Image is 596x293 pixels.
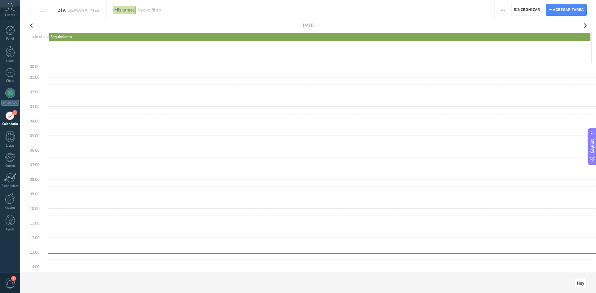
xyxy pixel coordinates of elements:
[27,64,39,69] span: 00:00
[27,206,39,211] span: 10:00
[27,235,39,240] span: 12:00
[113,6,136,15] div: Mis tareas
[27,148,39,153] span: 06:00
[27,191,39,197] span: 09:00
[27,133,39,138] span: 05:00
[1,122,19,126] div: Calendario
[138,7,488,13] span: Nuevo filtro
[514,8,540,12] span: Sincronizar
[12,110,17,115] span: 1
[27,162,39,167] span: 07:00
[27,220,39,226] span: 11:00
[1,59,19,63] div: Leads
[1,79,19,83] div: Chats
[51,34,72,39] span: Seguimiento
[553,4,584,16] span: Agregar tarea
[27,264,39,269] span: 14:00
[27,89,39,95] span: 02:00
[1,206,19,210] div: Ajustes
[546,4,587,16] button: Agregar tarea
[1,37,19,41] div: Panel
[5,13,15,17] span: Cuenta
[27,250,39,255] span: 13:00
[301,18,315,29] h2: [DATE]
[498,4,507,16] button: Más
[27,75,39,80] span: 01:00
[27,118,39,124] span: 04:00
[37,4,48,16] a: To-do list
[1,184,19,188] div: Estadísticas
[1,144,19,148] div: Listas
[11,276,16,281] span: 2
[589,139,595,153] span: Copilot
[1,100,19,106] div: WhatsApp
[27,104,39,109] span: 03:00
[1,228,19,232] div: Ayuda
[27,177,39,182] span: 08:00
[511,4,543,16] button: Sincronizar
[51,34,589,40] div: Seguimiento
[577,281,584,285] span: Hoy
[575,278,587,287] button: Hoy
[27,4,37,16] a: To-do line
[1,164,19,168] div: Correo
